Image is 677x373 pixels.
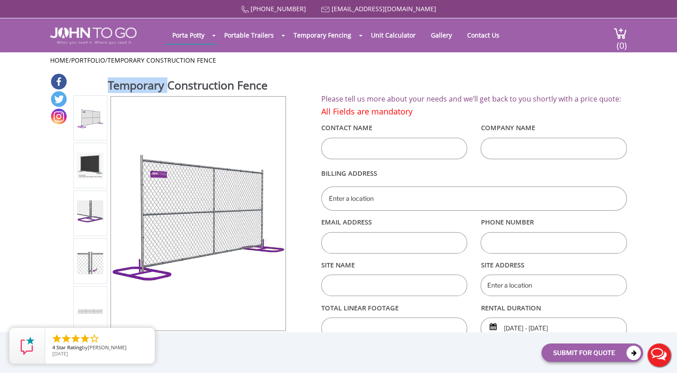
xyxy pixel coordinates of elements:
span: Star Rating [56,344,82,351]
span: 4 [52,344,55,351]
span: by [52,345,148,351]
input: Enter a location [481,275,627,296]
a: Temporary Fencing [287,26,358,44]
label: Email Address [321,215,468,230]
img: Product [77,200,103,226]
a: Contact Us [460,26,506,44]
button: Submit For Quote [541,343,643,362]
label: Contact Name [321,120,468,136]
a: Temporary Construction Fence [107,56,216,64]
a: Unit Calculator [364,26,422,44]
label: Site Address [481,257,627,272]
li:  [89,333,100,344]
li:  [70,333,81,344]
img: Product [77,248,103,274]
label: Site Name [321,257,468,272]
h2: Please tell us more about your needs and we’ll get back to you shortly with a price quote: [321,95,627,103]
label: Total linear footage [321,300,468,315]
h1: Temporary Construction Fence [108,77,287,95]
img: Product [77,105,103,131]
img: cart a [613,27,627,39]
button: Live Chat [641,337,677,373]
img: Product [77,307,103,316]
label: rental duration [481,300,627,315]
a: Home [50,56,69,64]
span: (0) [616,32,627,51]
input: Start date | End date [481,318,627,339]
ul: / / [50,56,627,65]
li:  [80,333,90,344]
a: Portfolio [71,56,105,64]
img: Product [77,153,103,179]
img: Product [111,126,285,301]
h4: All Fields are mandatory [321,107,627,116]
a: [EMAIL_ADDRESS][DOMAIN_NAME] [332,4,436,13]
a: Portable Trailers [217,26,281,44]
a: Porta Potty [166,26,211,44]
img: Call [241,6,249,13]
label: Billing Address [321,163,627,184]
input: Enter a location [321,186,627,211]
img: Review Rating [18,337,36,355]
li:  [61,333,72,344]
img: Mail [321,7,330,13]
a: Facebook [51,74,67,89]
label: Company Name [481,120,627,136]
a: Gallery [424,26,459,44]
span: [DATE] [52,350,68,357]
img: JOHN to go [50,27,136,44]
a: [PHONE_NUMBER] [251,4,306,13]
label: Phone Number [481,215,627,230]
a: Instagram [51,109,67,124]
li:  [51,333,62,344]
span: [PERSON_NAME] [88,344,127,351]
a: Twitter [51,91,67,107]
